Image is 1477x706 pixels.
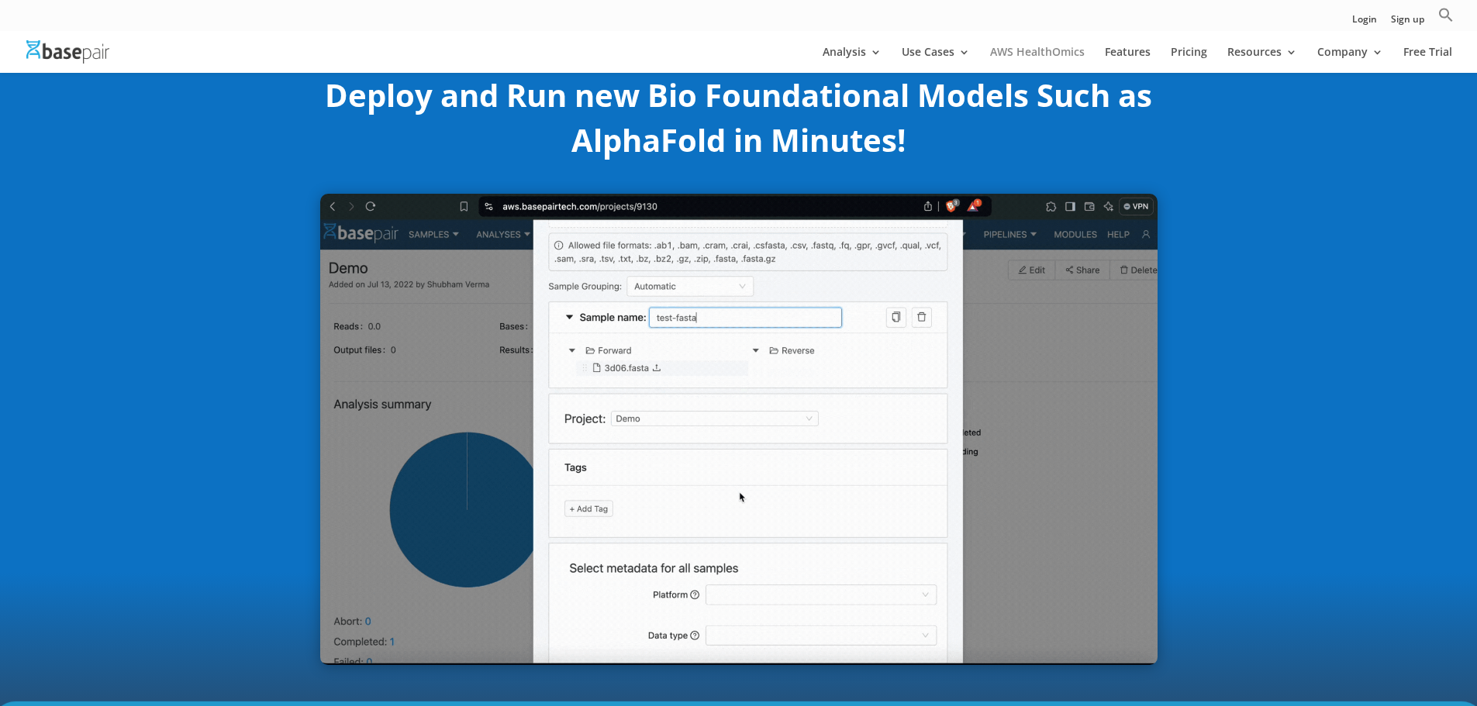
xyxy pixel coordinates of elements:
[320,73,1158,170] h2: Deploy and Run new Bio Foundational Models Such as AlphaFold in Minutes!
[320,194,1158,665] img: AlphaFold
[1227,46,1297,73] a: Resources
[1352,15,1377,31] a: Login
[1171,46,1207,73] a: Pricing
[1403,46,1452,73] a: Free Trial
[1438,7,1454,22] svg: Search
[1317,46,1383,73] a: Company
[823,46,882,73] a: Analysis
[1438,7,1454,31] a: Search Icon Link
[902,46,970,73] a: Use Cases
[1399,629,1458,687] iframe: Drift Widget Chat Controller
[1105,46,1151,73] a: Features
[1391,15,1424,31] a: Sign up
[990,46,1085,73] a: AWS HealthOmics
[26,40,109,63] img: Basepair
